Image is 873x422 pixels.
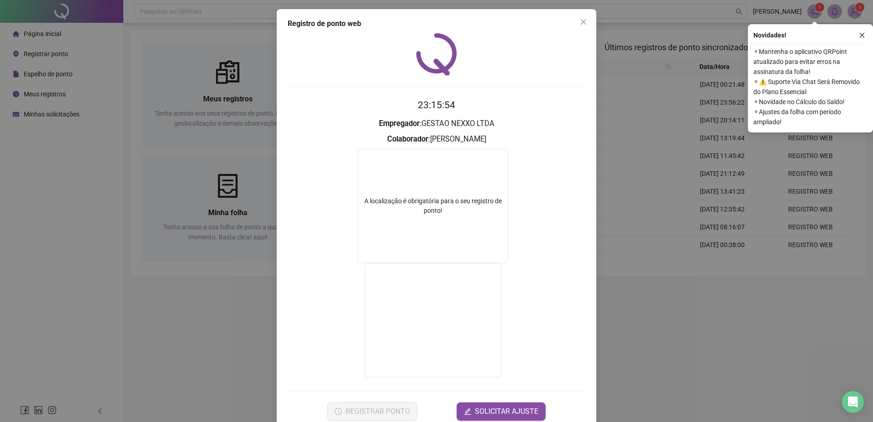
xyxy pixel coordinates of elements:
span: close [859,32,865,38]
span: Novidades ! [753,30,786,40]
strong: Empregador [379,119,420,128]
button: REGISTRAR PONTO [327,402,417,421]
img: QRPoint [416,33,457,75]
span: edit [464,408,471,415]
time: 23:15:54 [418,100,455,111]
button: editSOLICITAR AJUSTE [457,402,546,421]
button: Close [576,15,591,29]
div: A localização é obrigatória para o seu registro de ponto! [358,196,508,216]
div: Open Intercom Messenger [842,391,864,413]
h3: : GESTAO NEXXO LTDA [288,118,585,130]
span: SOLICITAR AJUSTE [475,406,538,417]
div: Registro de ponto web [288,18,585,29]
strong: Colaborador [387,135,428,143]
span: ⚬ Novidade no Cálculo do Saldo! [753,97,868,107]
span: ⚬ Mantenha o aplicativo QRPoint atualizado para evitar erros na assinatura da folha! [753,47,868,77]
span: ⚬ Ajustes da folha com período ampliado! [753,107,868,127]
span: close [580,18,587,26]
h3: : [PERSON_NAME] [288,133,585,145]
span: ⚬ ⚠️ Suporte Via Chat Será Removido do Plano Essencial [753,77,868,97]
